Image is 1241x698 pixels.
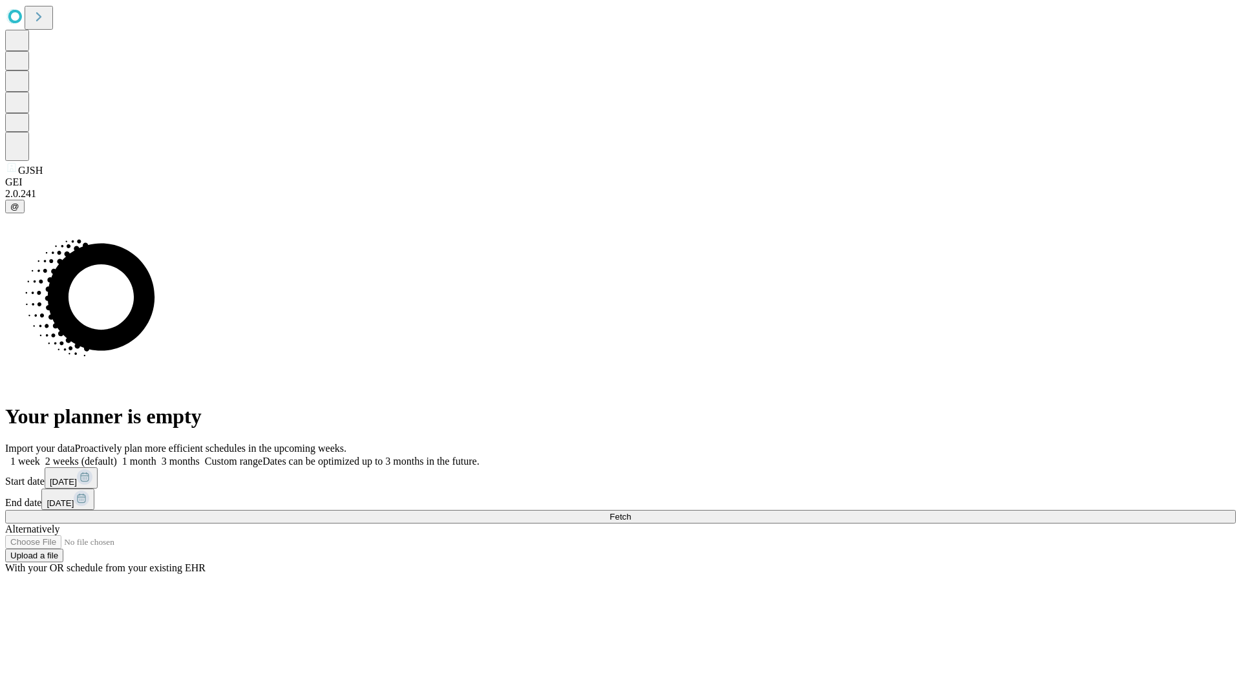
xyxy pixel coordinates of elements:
button: [DATE] [41,489,94,510]
span: 2 weeks (default) [45,456,117,467]
span: GJSH [18,165,43,176]
button: @ [5,200,25,213]
span: [DATE] [50,477,77,487]
span: 1 week [10,456,40,467]
div: Start date [5,467,1236,489]
span: Dates can be optimized up to 3 months in the future. [262,456,479,467]
button: Upload a file [5,549,63,562]
span: Fetch [610,512,631,522]
h1: Your planner is empty [5,405,1236,428]
div: End date [5,489,1236,510]
div: GEI [5,176,1236,188]
button: Fetch [5,510,1236,523]
span: With your OR schedule from your existing EHR [5,562,206,573]
span: Import your data [5,443,75,454]
span: 3 months [162,456,200,467]
span: 1 month [122,456,156,467]
span: Custom range [205,456,262,467]
span: Alternatively [5,523,59,534]
button: [DATE] [45,467,98,489]
span: Proactively plan more efficient schedules in the upcoming weeks. [75,443,346,454]
span: @ [10,202,19,211]
div: 2.0.241 [5,188,1236,200]
span: [DATE] [47,498,74,508]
